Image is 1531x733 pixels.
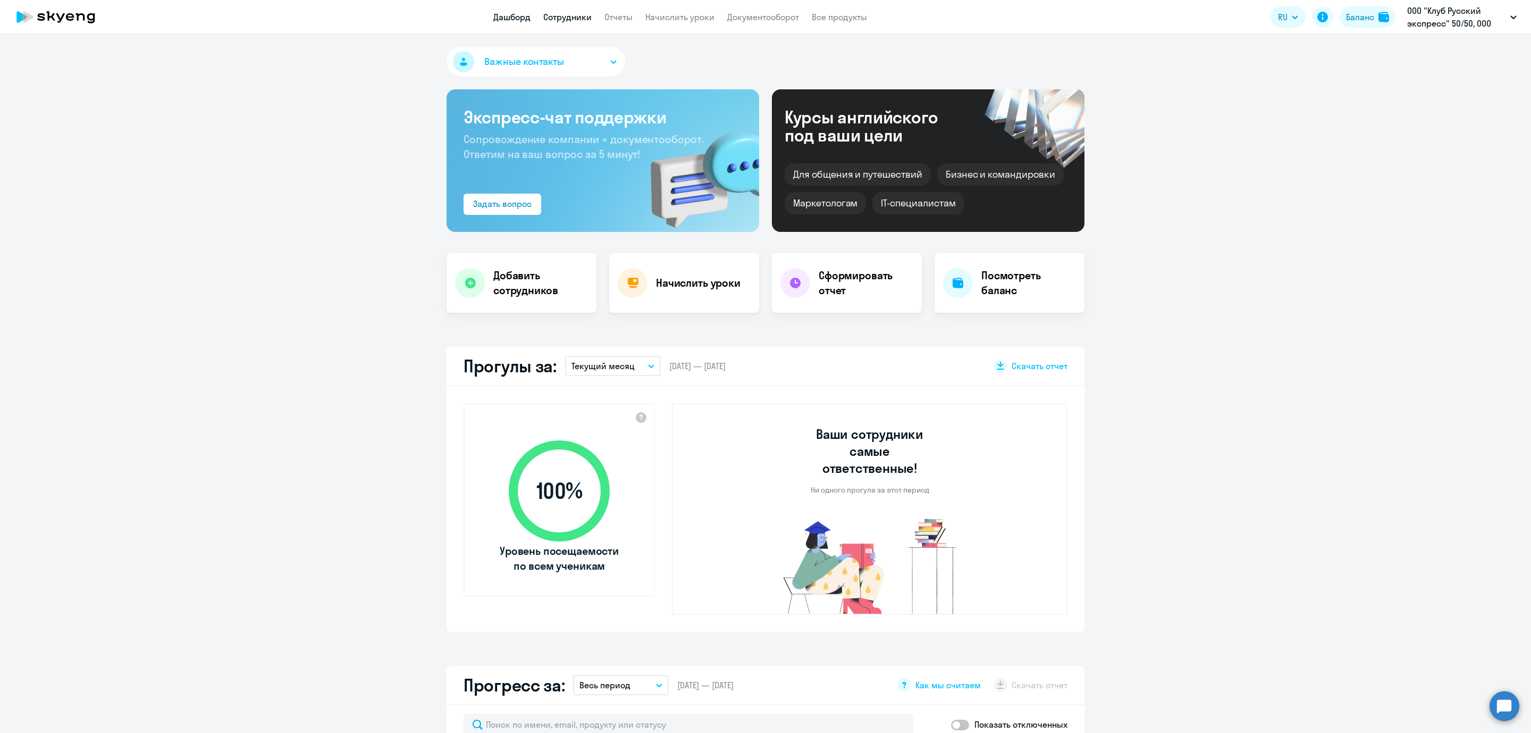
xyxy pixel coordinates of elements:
div: Для общения и путешествий [785,163,931,186]
a: Сотрудники [543,12,592,22]
button: Текущий месяц [565,356,661,376]
h4: Добавить сотрудников [493,268,588,298]
button: Важные контакты [447,47,625,77]
button: Балансbalance [1340,6,1395,28]
h4: Начислить уроки [656,276,741,290]
img: bg-img [635,112,759,232]
h4: Посмотреть баланс [981,268,1076,298]
a: Документооборот [727,12,799,22]
p: ООО "Клуб Русский экспресс" 50/50, ООО "Клуб Русский экспресс" [1407,4,1506,30]
button: Задать вопрос [464,194,541,215]
span: 100 % [498,478,620,504]
h2: Прогулы за: [464,355,557,377]
span: Важные контакты [484,55,564,69]
span: Сопровождение компании + документооборот. Ответим на ваш вопрос за 5 минут! [464,132,704,161]
div: Маркетологам [785,192,866,214]
button: ООО "Клуб Русский экспресс" 50/50, ООО "Клуб Русский экспресс" [1402,4,1522,30]
a: Дашборд [493,12,531,22]
span: Как мы считаем [915,679,981,691]
button: Весь период [573,675,669,695]
p: Весь период [579,679,630,692]
img: balance [1378,12,1389,22]
h2: Прогресс за: [464,674,565,696]
div: IT-специалистам [872,192,964,214]
img: no-truants [763,516,977,614]
span: Уровень посещаемости по всем ученикам [498,544,620,573]
span: [DATE] — [DATE] [677,679,734,691]
h3: Ваши сотрудники самые ответственные! [802,426,938,477]
p: Показать отключенных [974,718,1067,731]
h4: Сформировать отчет [819,268,913,298]
button: RU [1271,6,1306,28]
a: Начислить уроки [645,12,714,22]
span: RU [1278,11,1288,23]
p: Текущий месяц [571,360,635,372]
div: Баланс [1346,11,1374,23]
div: Курсы английского под ваши цели [785,108,966,144]
span: Скачать отчет [1012,360,1067,372]
p: Ни одного прогула за этот период [811,485,929,495]
a: Все продукты [812,12,867,22]
span: [DATE] — [DATE] [669,360,726,372]
div: Задать вопрос [473,197,532,210]
div: Бизнес и командировки [937,163,1064,186]
a: Отчеты [604,12,633,22]
h3: Экспресс-чат поддержки [464,106,742,128]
